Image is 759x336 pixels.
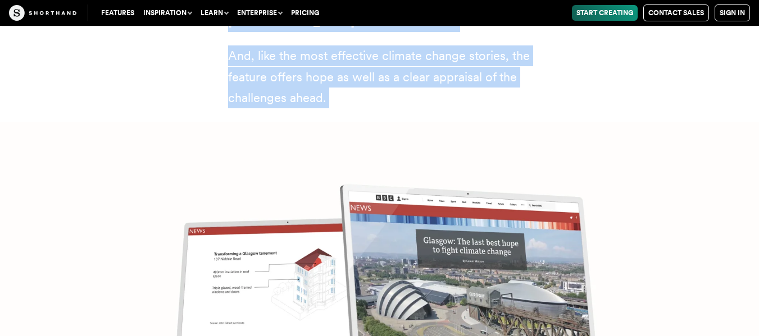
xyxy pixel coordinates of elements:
[715,4,750,21] a: Sign in
[233,5,287,21] button: Enterprise
[643,4,709,21] a: Contact Sales
[97,5,139,21] a: Features
[9,5,76,21] img: The Craft
[228,45,531,108] p: And, like the most effective climate change stories, the feature offers hope as well as a clear a...
[139,5,196,21] button: Inspiration
[287,5,324,21] a: Pricing
[572,5,638,21] a: Start Creating
[196,5,233,21] button: Learn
